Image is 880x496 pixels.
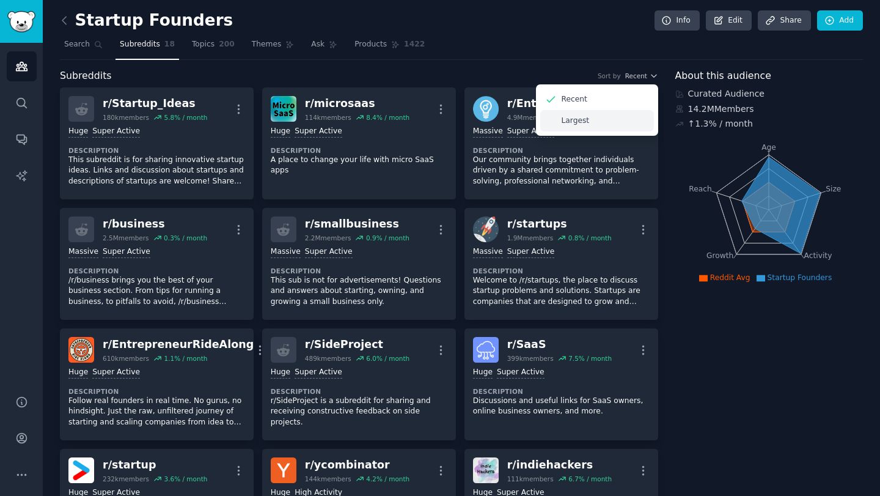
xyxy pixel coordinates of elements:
[64,39,90,50] span: Search
[473,267,650,275] dt: Description
[562,116,590,127] p: Largest
[7,11,35,32] img: GummySearch logo
[60,11,233,31] h2: Startup Founders
[188,35,239,60] a: Topics200
[689,184,712,193] tspan: Reach
[68,146,245,155] dt: Description
[305,217,409,232] div: r/ smallbusiness
[598,72,621,80] div: Sort by
[116,35,179,60] a: Subreddits18
[271,275,447,308] p: This sub is not for advertisements! Questions and answers about starting, owning, and growing a s...
[464,87,658,199] a: Entrepreneurr/Entrepreneur4.9Mmembers0.7% / monthMassiveSuper ActiveDescriptionOur community brin...
[164,354,207,363] div: 1.1 % / month
[271,387,447,396] dt: Description
[68,337,94,363] img: EntrepreneurRideAlong
[164,113,207,122] div: 5.8 % / month
[103,354,149,363] div: 610k members
[262,328,456,440] a: r/SideProject489kmembers6.0% / monthHugeSuper ActiveDescriptionr/SideProject is a subreddit for s...
[507,234,554,242] div: 1.9M members
[305,234,351,242] div: 2.2M members
[507,126,555,138] div: Super Active
[68,155,245,187] p: This subreddit is for sharing innovative startup ideas. Links and discussion about startups and d...
[366,475,409,483] div: 4.2 % / month
[688,117,753,130] div: ↑ 1.3 % / month
[768,273,832,282] span: Startup Founders
[625,72,647,80] span: Recent
[164,475,207,483] div: 3.6 % / month
[262,208,456,320] a: r/smallbusiness2.2Mmembers0.9% / monthMassiveSuper ActiveDescriptionThis sub is not for advertise...
[710,273,750,282] span: Reddit Avg
[354,39,387,50] span: Products
[305,337,409,352] div: r/ SideProject
[60,68,112,84] span: Subreddits
[366,354,409,363] div: 6.0 % / month
[473,126,503,138] div: Massive
[473,217,499,242] img: startups
[103,246,150,258] div: Super Active
[271,396,447,428] p: r/SideProject is a subreddit for sharing and receiving constructive feedback on side projects.
[473,155,650,187] p: Our community brings together individuals driven by a shared commitment to problem-solving, profe...
[271,367,290,379] div: Huge
[305,246,353,258] div: Super Active
[507,113,554,122] div: 4.9M members
[271,96,296,122] img: microsaas
[305,96,409,111] div: r/ microsaas
[350,35,429,60] a: Products1422
[103,457,207,473] div: r/ startup
[295,126,342,138] div: Super Active
[305,113,351,122] div: 114k members
[761,143,776,152] tspan: Age
[473,275,650,308] p: Welcome to /r/startups, the place to discuss startup problems and solutions. Startups are compani...
[295,367,342,379] div: Super Active
[675,103,864,116] div: 14.2M Members
[271,267,447,275] dt: Description
[473,367,493,379] div: Huge
[120,39,160,50] span: Subreddits
[305,354,351,363] div: 489k members
[706,251,733,260] tspan: Growth
[103,475,149,483] div: 232k members
[311,39,324,50] span: Ask
[568,475,612,483] div: 6.7 % / month
[625,72,658,80] button: Recent
[68,246,98,258] div: Massive
[366,234,409,242] div: 0.9 % / month
[654,10,700,31] a: Info
[60,35,107,60] a: Search
[497,367,544,379] div: Super Active
[92,126,140,138] div: Super Active
[92,367,140,379] div: Super Active
[60,208,254,320] a: r/business2.5Mmembers0.3% / monthMassiveSuper ActiveDescription/r/business brings you the best of...
[404,39,425,50] span: 1422
[804,251,832,260] tspan: Activity
[568,234,612,242] div: 0.8 % / month
[164,39,175,50] span: 18
[507,354,554,363] div: 399k members
[473,457,499,483] img: indiehackers
[271,126,290,138] div: Huge
[164,234,207,242] div: 0.3 % / month
[758,10,810,31] a: Share
[464,208,658,320] a: startupsr/startups1.9Mmembers0.8% / monthMassiveSuper ActiveDescriptionWelcome to /r/startups, th...
[473,96,499,122] img: Entrepreneur
[60,87,254,199] a: r/Startup_Ideas180kmembers5.8% / monthHugeSuper ActiveDescriptionThis subreddit is for sharing in...
[68,267,245,275] dt: Description
[68,396,245,428] p: Follow real founders in real time. No gurus, no hindsight. Just the raw, unfiltered journey of st...
[507,457,612,473] div: r/ indiehackers
[675,68,771,84] span: About this audience
[507,475,554,483] div: 111k members
[219,39,235,50] span: 200
[826,184,841,193] tspan: Size
[507,337,612,352] div: r/ SaaS
[262,87,456,199] a: microsaasr/microsaas114kmembers8.4% / monthHugeSuper ActiveDescriptionA place to change your life...
[473,387,650,396] dt: Description
[68,387,245,396] dt: Description
[68,126,88,138] div: Huge
[103,337,254,352] div: r/ EntrepreneurRideAlong
[248,35,299,60] a: Themes
[271,155,447,176] p: A place to change your life with micro SaaS apps
[271,246,301,258] div: Massive
[60,328,254,440] a: EntrepreneurRideAlongr/EntrepreneurRideAlong610kmembers1.1% / monthHugeSuper ActiveDescriptionFol...
[192,39,215,50] span: Topics
[305,457,409,473] div: r/ ycombinator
